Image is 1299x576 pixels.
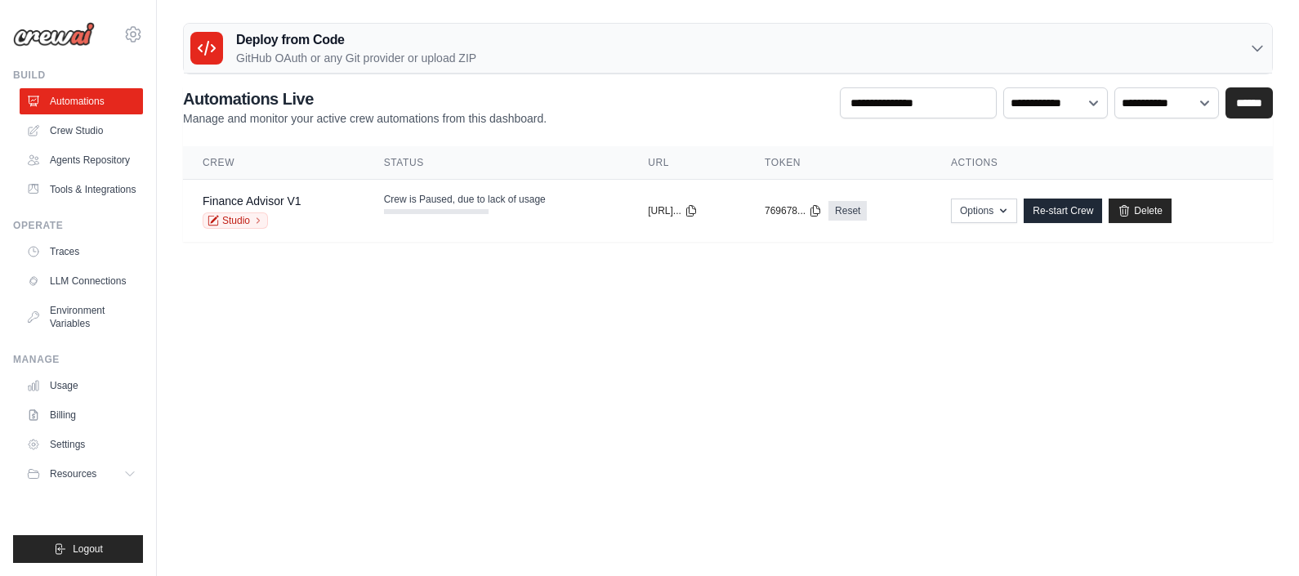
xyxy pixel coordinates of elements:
[1109,199,1172,223] a: Delete
[20,176,143,203] a: Tools & Integrations
[50,467,96,480] span: Resources
[364,146,629,180] th: Status
[20,118,143,144] a: Crew Studio
[20,431,143,458] a: Settings
[183,87,547,110] h2: Automations Live
[765,204,822,217] button: 769678...
[13,353,143,366] div: Manage
[203,194,301,208] a: Finance Advisor V1
[384,193,546,206] span: Crew is Paused, due to lack of usage
[13,22,95,47] img: Logo
[183,110,547,127] p: Manage and monitor your active crew automations from this dashboard.
[73,543,103,556] span: Logout
[13,219,143,232] div: Operate
[1024,199,1102,223] a: Re-start Crew
[20,88,143,114] a: Automations
[931,146,1273,180] th: Actions
[20,373,143,399] a: Usage
[828,201,867,221] a: Reset
[628,146,745,180] th: URL
[20,147,143,173] a: Agents Repository
[203,212,268,229] a: Studio
[20,297,143,337] a: Environment Variables
[20,268,143,294] a: LLM Connections
[183,146,364,180] th: Crew
[745,146,931,180] th: Token
[20,239,143,265] a: Traces
[951,199,1017,223] button: Options
[13,535,143,563] button: Logout
[236,30,476,50] h3: Deploy from Code
[20,402,143,428] a: Billing
[20,461,143,487] button: Resources
[13,69,143,82] div: Build
[236,50,476,66] p: GitHub OAuth or any Git provider or upload ZIP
